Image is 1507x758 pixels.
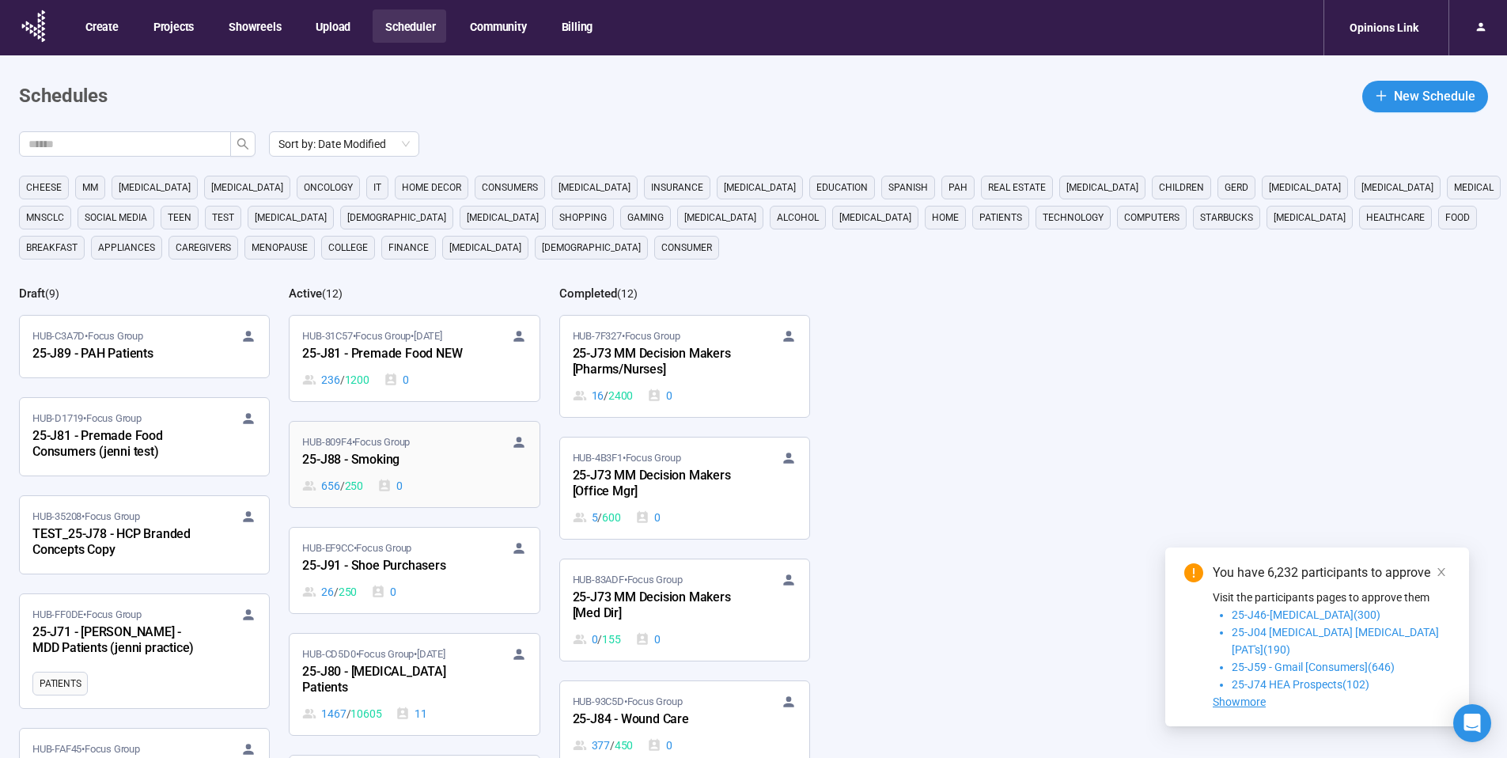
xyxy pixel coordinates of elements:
[289,286,322,301] h2: Active
[73,9,130,43] button: Create
[647,737,672,754] div: 0
[141,9,205,43] button: Projects
[1213,695,1266,708] span: Showmore
[1436,567,1447,578] span: close
[373,9,446,43] button: Scheduler
[302,556,476,577] div: 25-J91 - Shoe Purchasers
[328,240,368,256] span: college
[85,210,147,226] span: social media
[559,210,607,226] span: shopping
[1232,678,1369,691] span: 25-J74 HEA Prospects(102)
[777,210,819,226] span: alcohol
[560,559,809,661] a: HUB-83ADF•Focus Group25-J73 MM Decision Makers [Med Dir]0 / 1550
[1232,608,1380,621] span: 25-J46-[MEDICAL_DATA](300)
[371,583,396,601] div: 0
[212,210,234,226] span: Test
[255,210,327,226] span: [MEDICAL_DATA]
[334,583,339,601] span: /
[26,240,78,256] span: breakfast
[635,631,661,648] div: 0
[302,477,363,495] div: 656
[635,509,661,526] div: 0
[1453,704,1491,742] div: Open Intercom Messenger
[573,737,634,754] div: 377
[82,180,98,195] span: MM
[302,540,411,556] span: HUB-EF9CC • Focus Group
[1213,563,1450,582] div: You have 6,232 participants to approve
[573,466,747,502] div: 25-J73 MM Decision Makers [Office Mgr]
[647,387,672,404] div: 0
[339,583,357,601] span: 250
[1445,210,1470,226] span: Food
[1362,81,1488,112] button: plusNew Schedule
[347,210,446,226] span: [DEMOGRAPHIC_DATA]
[839,210,911,226] span: [MEDICAL_DATA]
[230,131,256,157] button: search
[303,9,362,43] button: Upload
[290,316,539,401] a: HUB-31C57•Focus Group•[DATE]25-J81 - Premade Food NEW236 / 12000
[414,330,442,342] time: [DATE]
[302,705,381,722] div: 1467
[290,422,539,507] a: HUB-809F4•Focus Group25-J88 - Smoking656 / 2500
[98,240,155,256] span: appliances
[661,240,712,256] span: consumer
[345,477,363,495] span: 250
[20,594,269,708] a: HUB-FF0DE•Focus Group25-J71 - [PERSON_NAME] - MDD Patients (jenni practice)Patients
[1200,210,1253,226] span: starbucks
[350,705,381,722] span: 10605
[417,648,445,660] time: [DATE]
[559,286,617,301] h2: Completed
[176,240,231,256] span: caregivers
[724,180,796,195] span: [MEDICAL_DATA]
[602,631,620,648] span: 155
[549,9,604,43] button: Billing
[560,316,809,417] a: HUB-7F327•Focus Group25-J73 MM Decision Makers [Pharms/Nurses]16 / 24000
[932,210,959,226] span: home
[573,631,621,648] div: 0
[32,623,206,659] div: 25-J71 - [PERSON_NAME] - MDD Patients (jenni practice)
[684,210,756,226] span: [MEDICAL_DATA]
[20,398,269,476] a: HUB-D1719•Focus Group25-J81 - Premade Food Consumers (jenni test)
[1361,180,1433,195] span: [MEDICAL_DATA]
[1340,13,1428,43] div: Opinions Link
[32,426,206,463] div: 25-J81 - Premade Food Consumers (jenni test)
[602,509,620,526] span: 600
[1269,180,1341,195] span: [MEDICAL_DATA]
[252,240,308,256] span: menopause
[302,646,445,662] span: HUB-CD5D0 • Focus Group •
[1232,661,1395,673] span: 25-J59 - Gmail [Consumers](646)
[1124,210,1179,226] span: computers
[597,509,602,526] span: /
[949,180,967,195] span: PAH
[26,210,64,226] span: mnsclc
[19,286,45,301] h2: Draft
[573,328,680,344] span: HUB-7F327 • Focus Group
[573,387,634,404] div: 16
[979,210,1022,226] span: Patients
[573,710,747,730] div: 25-J84 - Wound Care
[32,328,143,344] span: HUB-C3A7D • Focus Group
[988,180,1046,195] span: real estate
[615,737,633,754] span: 450
[1043,210,1104,226] span: technology
[340,371,345,388] span: /
[322,287,343,300] span: ( 12 )
[597,631,602,648] span: /
[1225,180,1248,195] span: GERD
[216,9,292,43] button: Showreels
[278,132,410,156] span: Sort by: Date Modified
[1184,563,1203,582] span: exclamation-circle
[290,634,539,735] a: HUB-CD5D0•Focus Group•[DATE]25-J80 - [MEDICAL_DATA] Patients1467 / 1060511
[32,607,142,623] span: HUB-FF0DE • Focus Group
[45,287,59,300] span: ( 9 )
[573,344,747,381] div: 25-J73 MM Decision Makers [Pharms/Nurses]
[302,434,410,450] span: HUB-809F4 • Focus Group
[237,138,249,150] span: search
[573,450,681,466] span: HUB-4B3F1 • Focus Group
[573,694,683,710] span: HUB-93C5D • Focus Group
[604,387,608,404] span: /
[32,741,140,757] span: HUB-FAF45 • Focus Group
[1159,180,1204,195] span: children
[449,240,521,256] span: [MEDICAL_DATA]
[1213,589,1450,606] p: Visit the participants pages to approve them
